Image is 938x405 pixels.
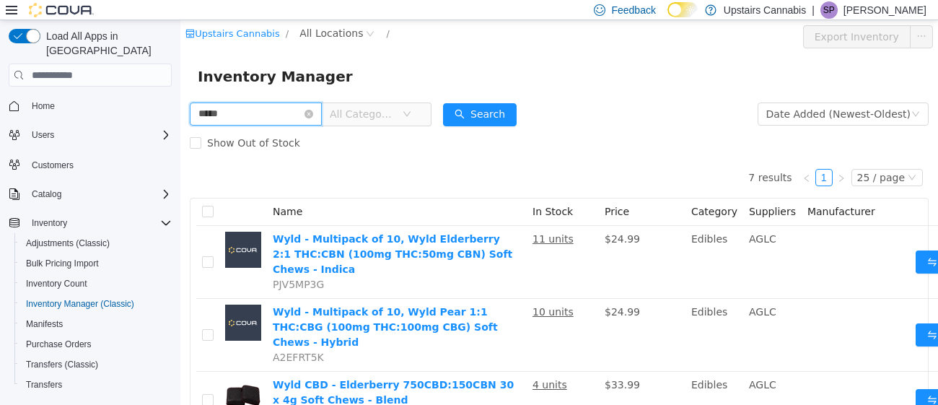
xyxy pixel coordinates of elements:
span: $24.99 [424,213,460,225]
span: Bulk Pricing Import [26,258,99,269]
button: Manifests [14,314,177,334]
span: Customers [32,160,74,171]
a: Wyld - Multipack of 10, Wyld Elderberry 2:1 THC:CBN (100mg THC:50mg CBN) Soft Chews - Indica [92,213,332,255]
span: Purchase Orders [20,336,172,353]
span: $24.99 [424,286,460,297]
li: Previous Page [618,149,635,166]
span: Price [424,186,449,197]
span: AGLC [569,213,596,225]
u: 4 units [352,359,387,370]
img: Wyld - Multipack of 10, Wyld Pear 1:1 THC:CBG (100mg THC:100mg CBG) Soft Chews - Hybrid placeholder [45,284,81,321]
i: icon: left [622,154,631,162]
p: | [812,1,815,19]
span: Home [26,97,172,115]
img: Cova [29,3,94,17]
li: Next Page [652,149,670,166]
div: Sean Paradis [820,1,838,19]
a: Transfers (Classic) [20,356,104,373]
button: Bulk Pricing Import [14,253,177,274]
td: Edibles [505,206,563,279]
li: 1 [635,149,652,166]
span: Customers [26,155,172,173]
span: Category [511,186,557,197]
span: / [206,8,209,19]
button: Transfers [14,375,177,395]
a: icon: shopUpstairs Cannabis [5,8,100,19]
span: Catalog [32,188,61,200]
a: Adjustments (Classic) [20,235,115,252]
button: icon: ellipsis [729,5,753,28]
button: Catalog [26,186,67,203]
a: Inventory Manager (Classic) [20,295,140,313]
a: Purchase Orders [20,336,97,353]
span: AGLC [569,359,596,370]
i: icon: down [222,90,231,100]
span: Users [32,129,54,141]
span: Catalog [26,186,172,203]
button: Transfers (Classic) [14,354,177,375]
span: Inventory Manager [17,45,181,68]
input: Dark Mode [667,2,698,17]
div: Date Added (Newest-Oldest) [586,83,730,105]
span: SP [823,1,835,19]
span: AGLC [569,286,596,297]
a: Manifests [20,315,69,333]
button: Inventory Count [14,274,177,294]
button: Users [26,126,60,144]
span: Inventory [32,217,67,229]
button: Users [3,125,177,145]
span: Transfers [20,376,172,393]
span: Load All Apps in [GEOGRAPHIC_DATA] [40,29,172,58]
span: $33.99 [424,359,460,370]
span: Feedback [611,3,655,17]
span: Home [32,100,55,112]
a: Customers [26,157,79,174]
button: Inventory [26,214,73,232]
a: Transfers [20,376,68,393]
img: Wyld CBD - Elderberry 750CBD:150CBN 30 x 4g Soft Chews - Blend hero shot [45,357,81,393]
span: Inventory Manager (Classic) [20,295,172,313]
span: Inventory Count [20,275,172,292]
span: Purchase Orders [26,339,92,350]
a: Wyld - Multipack of 10, Wyld Pear 1:1 THC:CBG (100mg THC:100mg CBG) Soft Chews - Hybrid [92,286,317,328]
p: Upstairs Cannabis [724,1,806,19]
span: Bulk Pricing Import [20,255,172,272]
button: Adjustments (Classic) [14,233,177,253]
button: icon: swapMove [735,303,802,326]
span: Transfers (Classic) [20,356,172,373]
button: Purchase Orders [14,334,177,354]
a: 1 [636,149,652,165]
a: Wyld CBD - Elderberry 750CBD:150CBN 30 x 4g Soft Chews - Blend [92,359,333,386]
span: Users [26,126,172,144]
button: Export Inventory [623,5,730,28]
u: 10 units [352,286,393,297]
span: Inventory Count [26,278,87,289]
span: Manufacturer [627,186,695,197]
u: 11 units [352,213,393,225]
i: icon: down [727,153,736,163]
a: Bulk Pricing Import [20,255,105,272]
button: icon: searchSearch [263,83,336,106]
span: All Categories [149,87,215,101]
span: PJV5MP3G [92,258,144,270]
span: Inventory [26,214,172,232]
span: Adjustments (Classic) [20,235,172,252]
button: Inventory [3,213,177,233]
span: Transfers [26,379,62,391]
span: Manifests [20,315,172,333]
button: icon: swapMove [735,230,802,253]
span: Adjustments (Classic) [26,238,110,249]
i: icon: right [657,154,665,162]
img: Wyld - Multipack of 10, Wyld Elderberry 2:1 THC:CBN (100mg THC:50mg CBN) Soft Chews - Indica plac... [45,212,81,248]
span: In Stock [352,186,393,197]
span: Name [92,186,122,197]
button: Customers [3,154,177,175]
span: Transfers (Classic) [26,359,98,370]
span: Manifests [26,318,63,330]
a: Inventory Count [20,275,93,292]
i: icon: shop [5,9,14,18]
a: Home [26,97,61,115]
i: icon: down [731,90,740,100]
span: / [105,8,108,19]
td: Edibles [505,279,563,352]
